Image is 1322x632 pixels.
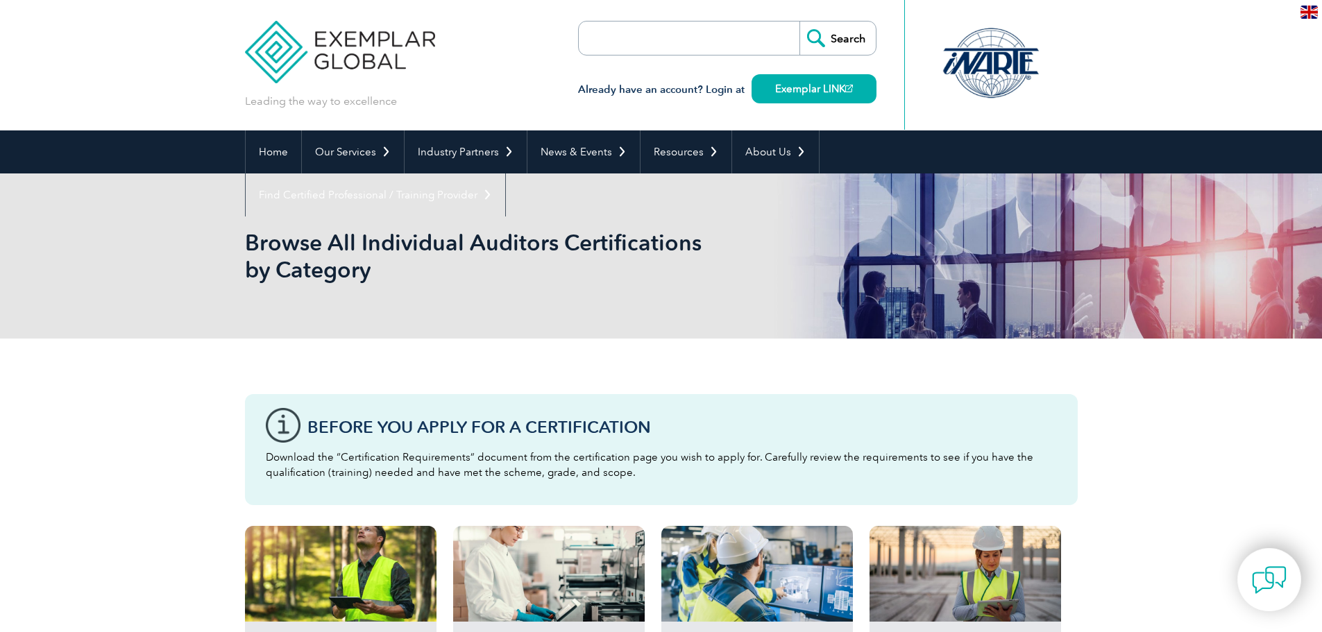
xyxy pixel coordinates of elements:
[845,85,853,92] img: open_square.png
[307,418,1057,436] h3: Before You Apply For a Certification
[799,22,876,55] input: Search
[578,81,876,99] h3: Already have an account? Login at
[245,229,778,283] h1: Browse All Individual Auditors Certifications by Category
[752,74,876,103] a: Exemplar LINK
[246,173,505,216] a: Find Certified Professional / Training Provider
[641,130,731,173] a: Resources
[405,130,527,173] a: Industry Partners
[302,130,404,173] a: Our Services
[732,130,819,173] a: About Us
[1252,563,1287,597] img: contact-chat.png
[1300,6,1318,19] img: en
[246,130,301,173] a: Home
[527,130,640,173] a: News & Events
[266,450,1057,480] p: Download the “Certification Requirements” document from the certification page you wish to apply ...
[245,94,397,109] p: Leading the way to excellence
